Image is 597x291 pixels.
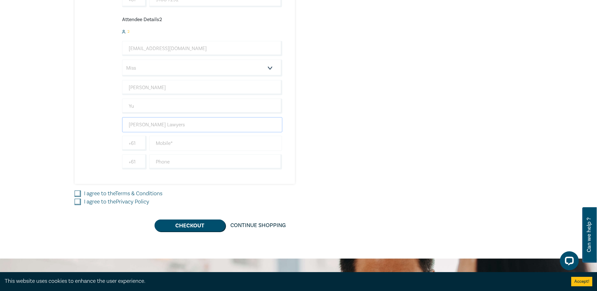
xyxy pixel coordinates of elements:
label: I agree to the [84,198,149,206]
a: Continue Shopping [225,220,291,231]
input: Last Name* [122,99,282,114]
button: Accept cookies [571,277,592,286]
input: Attendee Email* [122,41,282,56]
small: 2 [127,30,129,34]
h6: Attendee Details 2 [122,17,282,23]
input: First Name* [122,80,282,95]
label: I agree to the [84,190,162,198]
a: Privacy Policy [116,198,149,205]
input: +61 [122,154,147,169]
input: Company [122,117,282,132]
a: Terms & Conditions [115,190,162,197]
div: This website uses cookies to enhance the user experience. [5,277,562,285]
input: Phone [149,154,282,169]
button: Checkout [155,220,225,231]
input: +61 [122,136,147,151]
input: Mobile* [149,136,282,151]
iframe: LiveChat chat widget [555,249,581,275]
span: Can we help ? [586,211,592,259]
